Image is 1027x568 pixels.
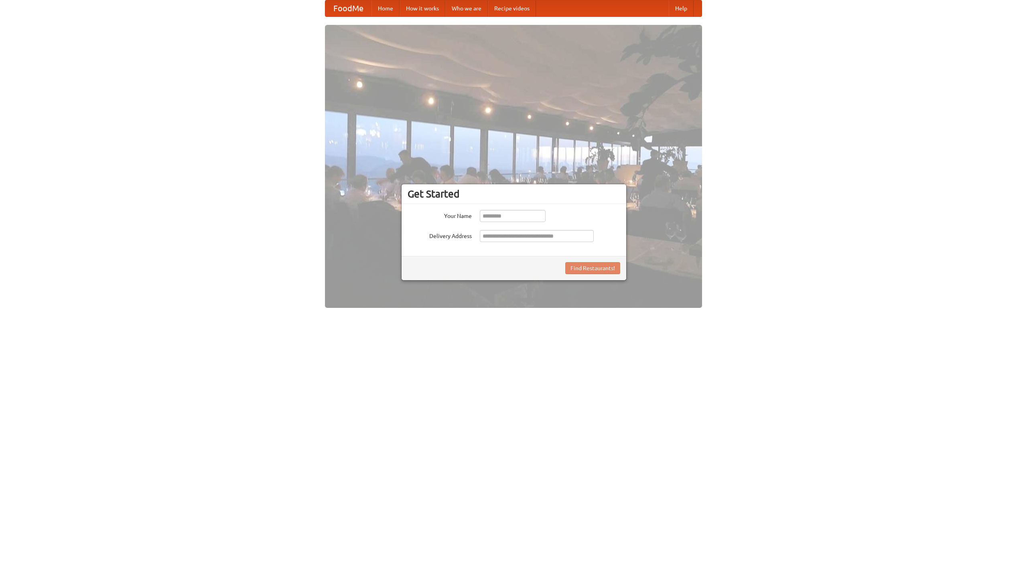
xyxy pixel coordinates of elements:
label: Your Name [408,210,472,220]
label: Delivery Address [408,230,472,240]
a: Home [371,0,400,16]
h3: Get Started [408,188,620,200]
a: Help [669,0,694,16]
a: FoodMe [325,0,371,16]
a: How it works [400,0,445,16]
a: Who we are [445,0,488,16]
a: Recipe videos [488,0,536,16]
button: Find Restaurants! [565,262,620,274]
